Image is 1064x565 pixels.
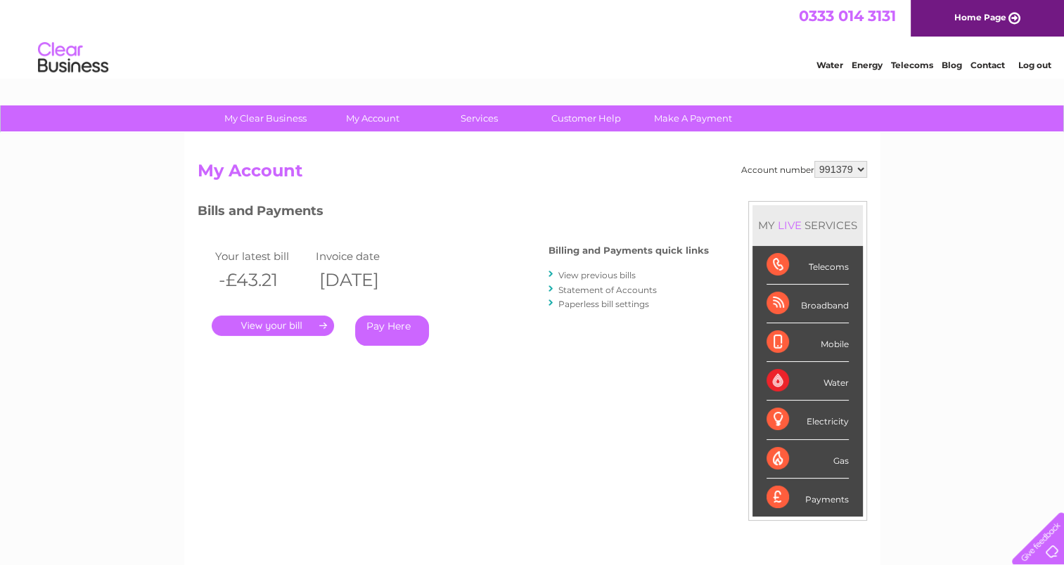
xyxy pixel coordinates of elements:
div: Mobile [767,323,849,362]
div: Water [767,362,849,401]
a: View previous bills [558,270,636,280]
a: Water [816,60,843,70]
a: My Account [314,105,430,131]
a: Services [421,105,537,131]
div: Telecoms [767,246,849,285]
th: -£43.21 [212,266,313,294]
div: Account number [741,161,867,178]
div: LIVE [775,219,805,232]
a: . [212,316,334,336]
div: MY SERVICES [752,205,863,245]
div: Payments [767,479,849,517]
a: Make A Payment [635,105,751,131]
a: 0333 014 3131 [799,7,896,25]
a: Contact [970,60,1005,70]
td: Invoice date [312,247,414,266]
a: Energy [852,60,883,70]
a: Blog [942,60,962,70]
a: Log out [1018,60,1051,70]
div: Clear Business is a trading name of Verastar Limited (registered in [GEOGRAPHIC_DATA] No. 3667643... [200,8,865,68]
a: Telecoms [891,60,933,70]
a: Pay Here [355,316,429,346]
th: [DATE] [312,266,414,294]
div: Broadband [767,285,849,323]
h3: Bills and Payments [198,201,709,226]
div: Electricity [767,401,849,439]
a: My Clear Business [207,105,323,131]
td: Your latest bill [212,247,313,266]
a: Paperless bill settings [558,299,649,309]
h2: My Account [198,161,867,188]
a: Statement of Accounts [558,285,657,295]
a: Customer Help [528,105,644,131]
img: logo.png [37,37,109,79]
h4: Billing and Payments quick links [549,245,709,256]
div: Gas [767,440,849,479]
